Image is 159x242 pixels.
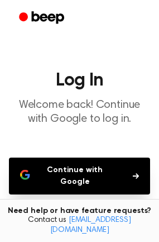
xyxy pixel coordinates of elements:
button: Continue with Google [9,158,150,194]
h1: Log In [9,72,150,89]
span: Contact us [7,216,152,235]
a: [EMAIL_ADDRESS][DOMAIN_NAME] [50,216,131,234]
a: Beep [11,7,74,29]
p: Welcome back! Continue with Google to log in. [9,98,150,126]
